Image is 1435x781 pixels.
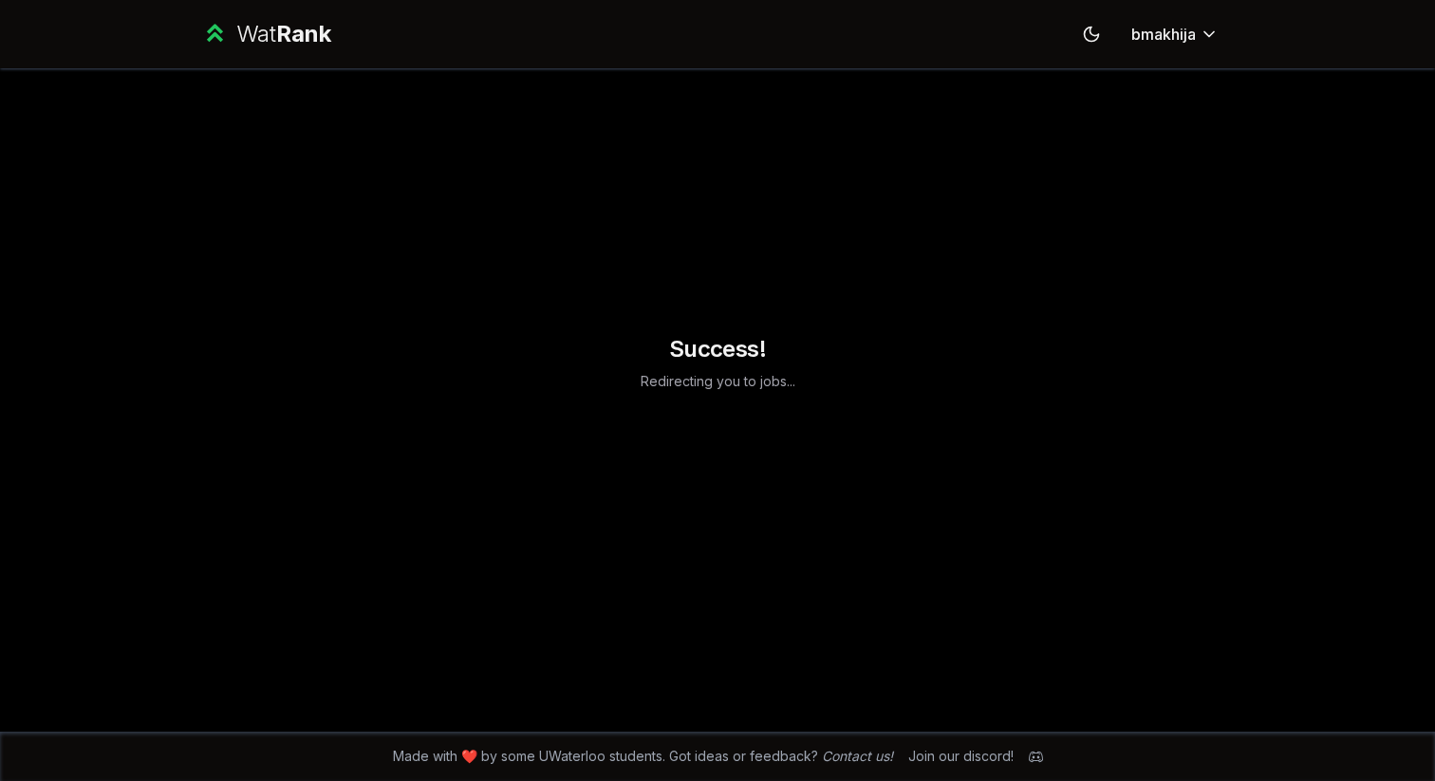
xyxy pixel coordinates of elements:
[641,372,795,391] p: Redirecting you to jobs...
[1116,17,1234,51] button: bmakhija
[822,748,893,764] a: Contact us!
[393,747,893,766] span: Made with ❤️ by some UWaterloo students. Got ideas or feedback?
[236,19,331,49] div: Wat
[276,20,331,47] span: Rank
[641,334,795,364] h1: Success!
[201,19,331,49] a: WatRank
[908,747,1014,766] div: Join our discord!
[1131,23,1196,46] span: bmakhija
